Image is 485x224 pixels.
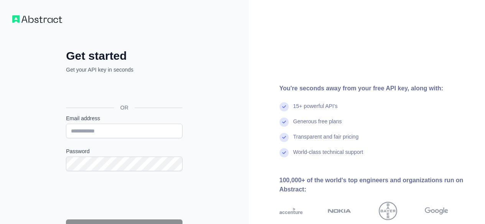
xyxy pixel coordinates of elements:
label: Email address [66,114,182,122]
div: You're seconds away from your free API key, along with: [279,84,473,93]
iframe: Sign in with Google Button [62,82,185,99]
img: google [425,202,448,220]
img: Workflow [12,15,62,23]
img: check mark [279,133,289,142]
h2: Get started [66,49,182,63]
img: nokia [328,202,351,220]
img: accenture [279,202,303,220]
span: OR [114,104,135,111]
img: bayer [379,202,397,220]
iframe: reCAPTCHA [66,180,182,210]
div: World-class technical support [293,148,363,164]
div: 15+ powerful API's [293,102,338,118]
img: check mark [279,148,289,157]
div: Transparent and fair pricing [293,133,359,148]
p: Get your API key in seconds [66,66,182,74]
img: check mark [279,102,289,111]
div: 100,000+ of the world's top engineers and organizations run on Abstract: [279,176,473,194]
img: check mark [279,118,289,127]
div: Generous free plans [293,118,342,133]
label: Password [66,147,182,155]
